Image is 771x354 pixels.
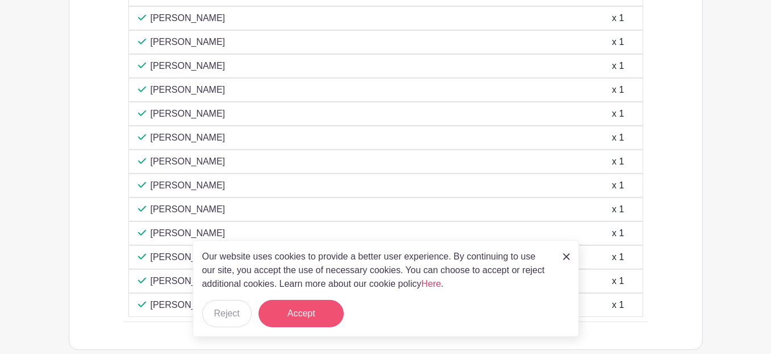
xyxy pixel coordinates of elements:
[151,83,226,97] p: [PERSON_NAME]
[612,11,624,25] div: x 1
[612,298,624,312] div: x 1
[612,35,624,49] div: x 1
[612,227,624,240] div: x 1
[612,179,624,192] div: x 1
[151,227,226,240] p: [PERSON_NAME]
[612,131,624,145] div: x 1
[202,250,551,291] p: Our website uses cookies to provide a better user experience. By continuing to use our site, you ...
[612,250,624,264] div: x 1
[612,155,624,168] div: x 1
[151,203,226,216] p: [PERSON_NAME]
[151,107,226,121] p: [PERSON_NAME]
[612,59,624,73] div: x 1
[612,83,624,97] div: x 1
[151,35,226,49] p: [PERSON_NAME]
[151,179,226,192] p: [PERSON_NAME]
[259,300,344,327] button: Accept
[151,155,226,168] p: [PERSON_NAME]
[422,279,441,289] a: Here
[202,300,252,327] button: Reject
[151,11,226,25] p: [PERSON_NAME]
[151,298,226,312] p: [PERSON_NAME]
[151,59,226,73] p: [PERSON_NAME]
[151,131,226,145] p: [PERSON_NAME]
[612,274,624,288] div: x 1
[151,250,226,264] p: [PERSON_NAME]
[563,253,570,260] img: close_button-5f87c8562297e5c2d7936805f587ecaba9071eb48480494691a3f1689db116b3.svg
[612,107,624,121] div: x 1
[612,203,624,216] div: x 1
[151,274,226,288] p: [PERSON_NAME]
